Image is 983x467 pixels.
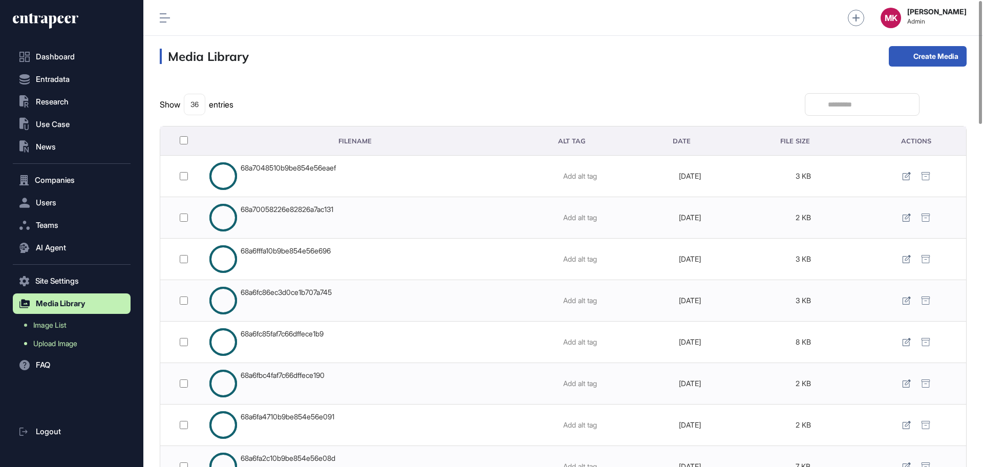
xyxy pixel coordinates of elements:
button: Site Settings [13,271,131,291]
span: Admin [907,18,967,25]
a: 68a6fa4710b9be854e56e091 [241,413,334,421]
button: Media Library [13,293,131,314]
div: Actions [871,137,962,145]
button: Companies [13,170,131,190]
button: Use Case [13,114,131,135]
span: Users [36,199,56,207]
td: 3 KB [740,239,867,280]
strong: [PERSON_NAME] [907,8,967,16]
span: News [36,143,56,151]
a: 68a6fa2c10b9be854e56e08d [241,454,335,462]
a: Add alt tag [563,213,597,222]
a: 68a6fc86ec3d0ce1b707a745 [241,288,332,296]
button: MK [881,8,901,28]
td: 3 KB [740,156,867,197]
button: Users [13,193,131,213]
span: Companies [35,176,75,184]
a: Add alt tag [563,296,597,305]
button: FAQ [13,355,131,375]
span: AI Agent [36,244,66,252]
a: Image List [18,316,131,334]
td: 3 KB [740,280,867,322]
div: Alt Tag [524,136,636,146]
td: 8 KB [740,322,867,363]
td: [DATE] [640,239,740,280]
a: 68a6fffa10b9be854e56e696 [241,247,331,255]
span: Dashboard [36,53,75,61]
button: Research [13,92,131,112]
button: AI Agent [13,238,131,258]
td: [DATE] [640,156,740,197]
td: 2 KB [740,363,867,405]
a: Add alt tag [563,420,597,429]
button: Teams [13,215,131,236]
a: Upload Image [18,334,131,353]
a: Add alt tag [563,254,597,263]
button: Entradata [13,69,131,90]
span: FAQ [36,361,50,369]
a: Add alt tag [563,172,597,180]
span: Entradata [36,75,70,83]
a: Add alt tag [563,337,597,346]
td: [DATE] [640,197,740,239]
span: Research [36,98,69,106]
span: Image List [33,321,67,329]
td: [DATE] [640,405,740,446]
div: Date [645,136,736,146]
td: [DATE] [640,280,740,322]
span: Media Library [36,300,85,308]
td: [DATE] [640,363,740,405]
div: Filename [211,136,515,146]
span: Use Case [36,120,70,129]
a: Create Media [889,46,967,67]
span: Teams [36,221,58,229]
h3: Media Library [160,49,249,64]
td: 2 KB [740,405,867,446]
a: 68a6fbc4faf7c66dffece190 [241,371,325,379]
a: Add alt tag [563,379,597,388]
a: 68a7048510b9be854e56eaef [241,164,336,172]
button: News [13,137,131,157]
div: Show entries [160,94,233,115]
a: Dashboard [13,47,131,67]
td: 2 KB [740,197,867,239]
span: Logout [36,428,61,436]
a: Logout [13,421,131,442]
span: Site Settings [35,277,79,285]
td: [DATE] [640,322,740,363]
a: 68a6fc85faf7c66dffece1b9 [241,330,324,338]
div: File size [744,136,863,146]
div: 36 [184,94,205,115]
a: 68a70058226e82826a7ac131 [241,205,333,214]
span: Upload Image [33,339,77,348]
